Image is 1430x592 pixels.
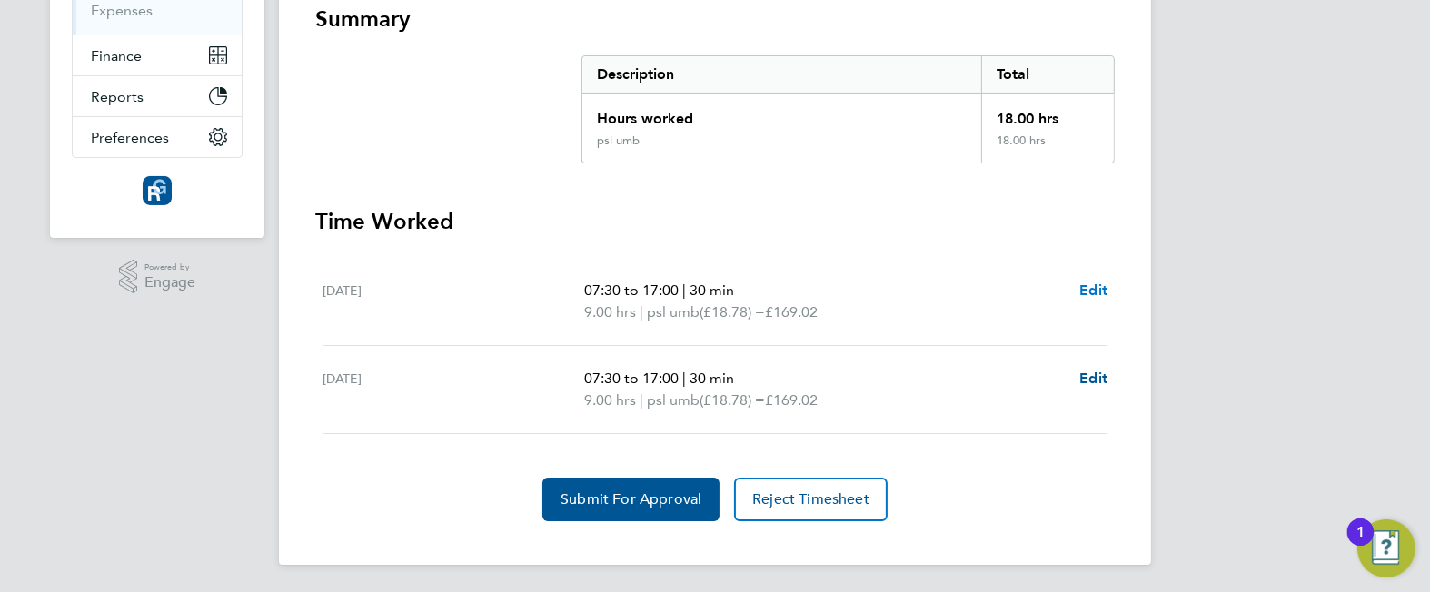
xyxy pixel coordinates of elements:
div: psl umb [597,133,640,148]
h3: Time Worked [315,207,1115,236]
span: | [682,281,686,299]
div: Total [981,56,1114,93]
span: £169.02 [765,391,818,409]
span: | [640,391,643,409]
div: [DATE] [323,368,584,411]
span: 9.00 hrs [584,391,636,409]
span: Finance [91,47,142,64]
span: £169.02 [765,303,818,321]
span: Submit For Approval [561,490,701,508]
button: Reports [73,76,242,116]
div: Summary [581,55,1115,163]
span: psl umb [647,390,700,411]
span: psl umb [647,301,700,323]
span: Reject Timesheet [752,490,869,508]
span: 07:30 to 17:00 [584,370,679,387]
div: Description [582,56,981,93]
span: Edit [1079,370,1107,387]
span: 9.00 hrs [584,303,636,321]
div: 18.00 hrs [981,94,1114,133]
a: Go to home page [72,176,243,205]
button: Reject Timesheet [734,478,888,521]
span: Powered by [144,260,195,275]
span: (£18.78) = [700,303,765,321]
button: Submit For Approval [542,478,720,521]
a: Edit [1079,368,1107,390]
a: Expenses [91,2,153,19]
span: Edit [1079,281,1107,299]
button: Finance [73,35,242,75]
span: 30 min [690,370,734,387]
span: Preferences [91,129,169,146]
h3: Summary [315,5,1115,34]
span: Reports [91,88,144,105]
section: Timesheet [315,5,1115,521]
div: [DATE] [323,280,584,323]
button: Preferences [73,117,242,157]
span: | [640,303,643,321]
span: 30 min [690,281,734,299]
span: Engage [144,275,195,291]
span: | [682,370,686,387]
div: 18.00 hrs [981,133,1114,163]
a: Edit [1079,280,1107,301]
div: 1 [1356,532,1365,556]
img: resourcinggroup-logo-retina.png [143,176,172,205]
a: Powered byEngage [119,260,196,294]
div: Hours worked [582,94,981,133]
span: 07:30 to 17:00 [584,281,679,299]
span: (£18.78) = [700,391,765,409]
button: Open Resource Center, 1 new notification [1357,519,1415,577]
